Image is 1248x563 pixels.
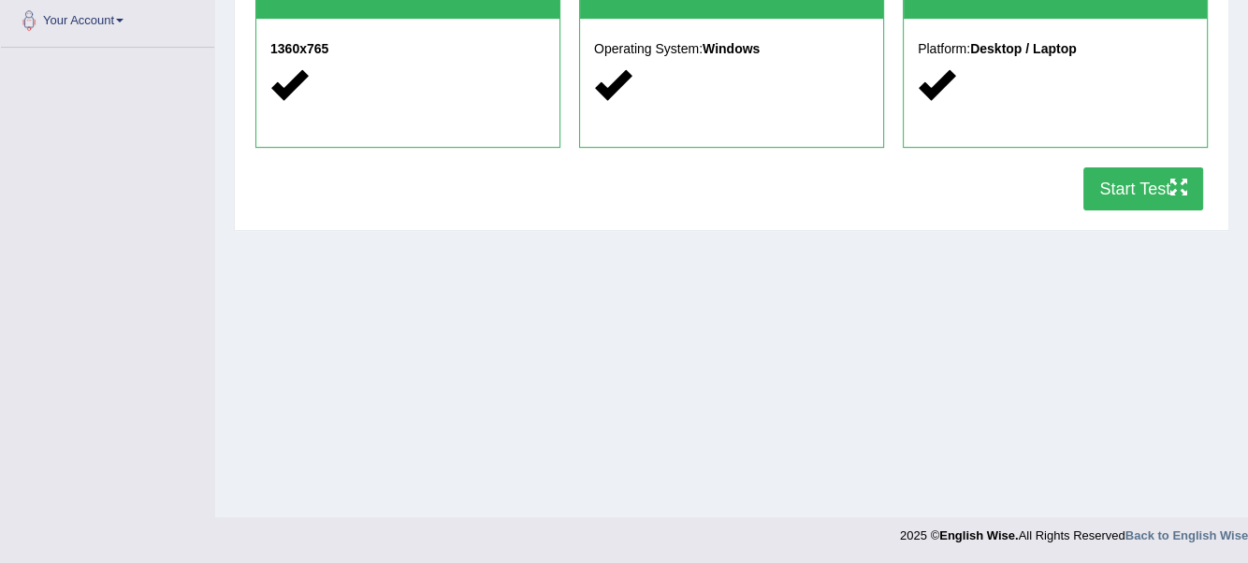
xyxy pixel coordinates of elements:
[900,517,1248,544] div: 2025 © All Rights Reserved
[970,41,1077,56] strong: Desktop / Laptop
[703,41,760,56] strong: Windows
[939,528,1018,542] strong: English Wise.
[270,41,328,56] strong: 1360x765
[1125,528,1248,542] a: Back to English Wise
[918,42,1193,56] h5: Platform:
[1083,167,1203,210] button: Start Test
[594,42,869,56] h5: Operating System:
